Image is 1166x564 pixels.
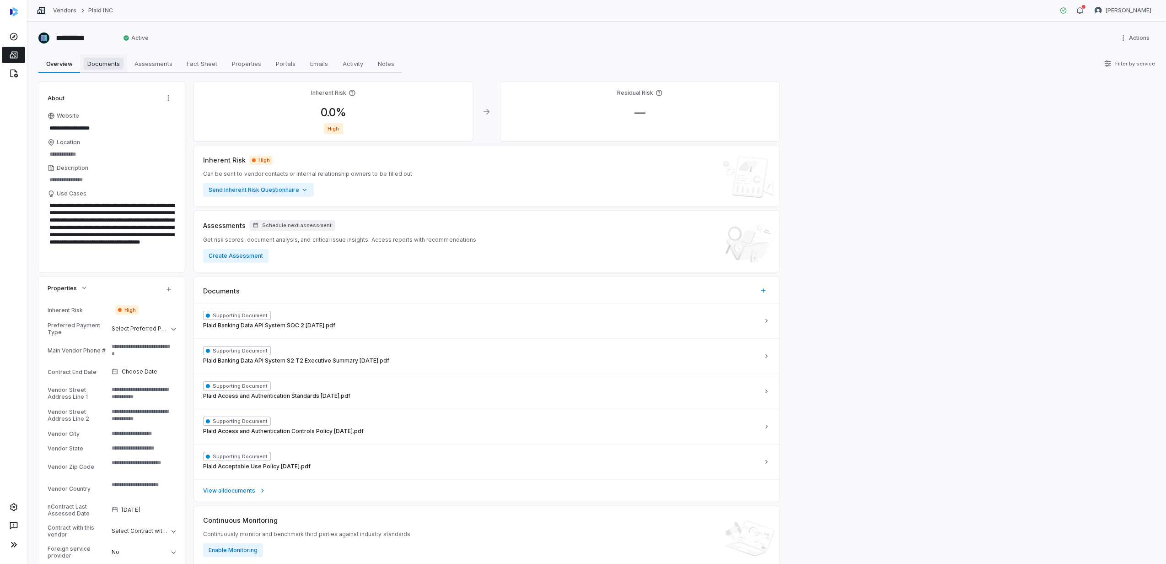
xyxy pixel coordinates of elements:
[203,155,246,165] span: Inherent Risk
[203,322,335,329] span: Plaid Banking Data API System SOC 2 [DATE].pdf
[203,463,311,470] span: Plaid Acceptable Use Policy [DATE].pdf
[1106,7,1151,14] span: [PERSON_NAME]
[48,94,64,102] span: About
[627,106,653,119] span: —
[203,311,271,320] span: Supporting Document
[249,156,273,165] span: High
[203,543,263,557] button: Enable Monitoring
[43,58,76,70] span: Overview
[194,409,779,444] button: Supporting DocumentPlaid Access and Authentication Controls Policy [DATE].pdf
[48,122,160,135] input: Website
[272,58,299,70] span: Portals
[57,190,86,197] span: Use Cases
[122,506,140,514] span: [DATE]
[48,408,108,422] div: Vendor Street Address Line 2
[48,347,108,354] div: Main Vendor Phone #
[262,222,332,229] span: Schedule next assessment
[108,362,179,381] button: Choose Date
[48,307,112,314] div: Inherent Risk
[194,374,779,409] button: Supporting DocumentPlaid Access and Authentication Standards [DATE].pdf
[203,392,350,400] span: Plaid Access and Authentication Standards [DATE].pdf
[1102,55,1158,72] button: Filter by service
[203,515,278,525] span: Continuous Monitoring
[203,452,271,461] span: Supporting Document
[203,221,246,230] span: Assessments
[203,236,476,244] span: Get risk scores, document analysis, and critical issue insights. Access reports with recommendations
[53,7,76,14] a: Vendors
[45,280,91,296] button: Properties
[115,305,139,315] span: High
[203,286,240,296] span: Documents
[57,164,88,172] span: Description
[203,381,271,390] span: Supporting Document
[1117,31,1155,45] button: More actions
[194,304,779,338] button: Supporting DocumentPlaid Banking Data API System SOC 2 [DATE].pdf
[48,322,108,336] div: Preferred Payment Type
[203,357,389,364] span: Plaid Banking Data API System S2 T2 Executive Summary [DATE].pdf
[48,445,108,452] div: Vendor State
[339,58,367,70] span: Activity
[122,368,157,375] span: Choose Date
[1095,7,1102,14] img: Brian Anderson avatar
[48,524,108,538] div: Contract with this vendor
[203,428,364,435] span: Plaid Access and Authentication Controls Policy [DATE].pdf
[312,89,347,97] h4: Inherent Risk
[48,503,108,517] div: nContract Last Assessed Date
[108,500,179,520] button: [DATE]
[374,58,398,70] span: Notes
[48,148,176,161] input: Location
[48,485,108,492] div: Vendor Country
[48,199,176,263] textarea: Use Cases
[48,174,176,186] textarea: Description
[1089,4,1157,17] button: Brian Anderson avatar[PERSON_NAME]
[183,58,221,70] span: Fact Sheet
[57,112,79,119] span: Website
[203,249,269,263] button: Create Assessment
[194,338,779,374] button: Supporting DocumentPlaid Banking Data API System S2 T2 Executive Summary [DATE].pdf
[203,487,255,494] span: View all documents
[88,7,113,14] a: Plaid INC
[194,444,779,479] button: Supporting DocumentPlaid Acceptable Use Policy [DATE].pdf
[123,34,149,42] span: Active
[194,479,779,502] a: View alldocuments
[203,170,412,178] span: Can be sent to vendor contacts or internal relationship owners to be filled out
[306,58,332,70] span: Emails
[313,106,354,119] span: 0.0 %
[324,123,343,134] span: High
[48,463,108,470] div: Vendor Zip Code
[48,369,108,375] div: Contract End Date
[228,58,265,70] span: Properties
[48,284,77,292] span: Properties
[48,430,108,437] div: Vendor City
[10,7,18,16] img: svg%3e
[48,386,108,400] div: Vendor Street Address Line 1
[84,58,124,70] span: Documents
[161,91,176,105] button: Actions
[203,531,410,538] span: Continuously monitor and benchmark third parties against industry standards
[131,58,176,70] span: Assessments
[48,545,108,559] div: Foreign service provider
[203,183,314,197] button: Send Inherent Risk Questionnaire
[249,220,335,231] button: Schedule next assessment
[618,89,654,97] h4: Residual Risk
[203,346,271,355] span: Supporting Document
[57,139,80,146] span: Location
[203,417,271,426] span: Supporting Document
